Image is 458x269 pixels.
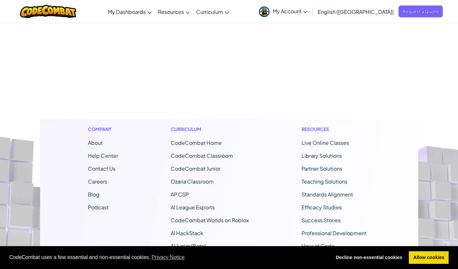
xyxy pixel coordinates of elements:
a: Podcast [88,204,109,211]
span: My Dashboards [108,8,146,15]
h1: Curriculum [171,126,249,133]
a: Live Online Classes [302,139,349,146]
span: Resources [158,8,184,15]
a: Standards Alignment [302,191,353,198]
img: avatar [259,6,270,17]
a: Library Solutions [302,152,342,159]
a: Blog [88,191,100,198]
span: CodeCombat Home [171,139,222,146]
a: deny cookies [331,251,407,264]
a: AI HackStack [171,230,203,236]
a: Partner Solutions [302,165,342,172]
span: CodeCombat uses a few essential and non-essential cookies. [9,253,326,262]
a: My Account [256,1,311,22]
span: Curriculum [196,8,223,15]
a: AI League Esports [171,204,215,211]
span: Contact Us [88,165,115,172]
h1: Resources [302,126,370,133]
a: AP CSP [171,191,189,198]
a: Help Center [88,152,118,159]
h1: Company [88,126,118,133]
a: CodeCombat Classroom [171,152,233,159]
a: English ([GEOGRAPHIC_DATA]) [314,3,397,20]
a: CodeCombat Junior [171,165,220,172]
a: CodeCombat Worlds on Roblox [171,217,249,224]
img: CodeCombat logo [20,5,77,18]
a: allow cookies [409,251,449,264]
a: Success Stories [302,217,341,224]
span: My Account [273,8,307,15]
a: Ozaria Classroom [171,178,214,185]
a: Request a Quote [399,5,443,17]
a: About [88,139,103,146]
a: learn more about cookies [151,253,186,262]
a: Hour of Code [302,243,335,249]
span: English ([GEOGRAPHIC_DATA]) [318,8,394,15]
a: Careers [88,178,107,185]
a: Teaching Solutions [302,178,347,185]
a: Resources [155,3,193,20]
a: Efficacy Studies [302,204,342,211]
a: AI Junior (Beta) [171,243,206,249]
a: Professional Development [302,230,367,236]
a: Curriculum [193,3,232,20]
a: My Dashboards [105,3,155,20]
